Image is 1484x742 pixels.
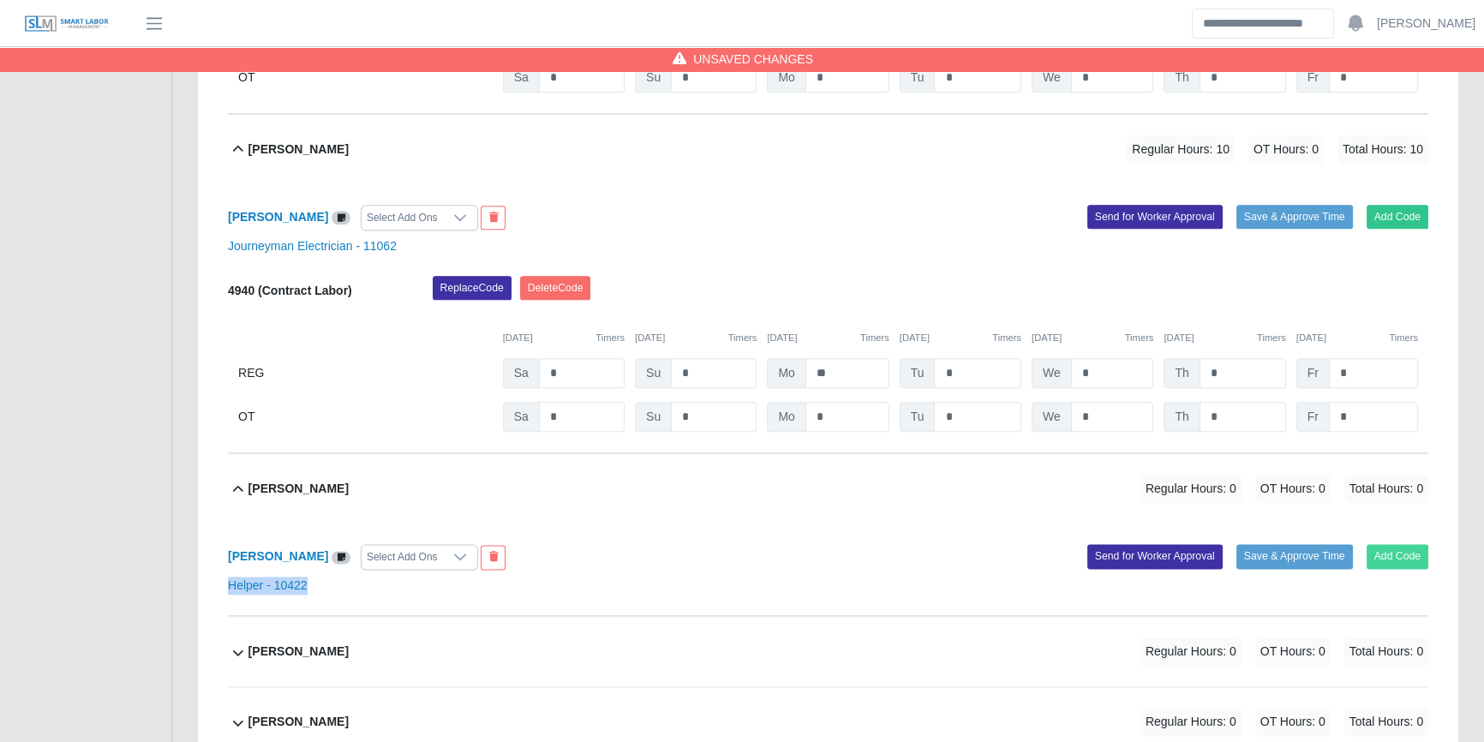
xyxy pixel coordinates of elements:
b: [PERSON_NAME] [248,480,349,498]
b: [PERSON_NAME] [248,141,349,159]
div: [DATE] [1296,331,1418,345]
span: Sa [503,402,540,432]
span: OT Hours: 0 [1255,637,1331,666]
span: OT Hours: 0 [1255,708,1331,736]
button: Timers [992,331,1021,345]
span: We [1032,402,1072,432]
span: Fr [1296,402,1330,432]
div: OT [238,402,493,432]
div: [DATE] [635,331,757,345]
button: [PERSON_NAME] Regular Hours: 0 OT Hours: 0 Total Hours: 0 [228,617,1428,686]
a: [PERSON_NAME] [228,549,328,563]
div: [DATE] [503,331,625,345]
span: We [1032,358,1072,388]
span: Total Hours: 10 [1337,135,1428,164]
span: Mo [767,63,805,93]
span: Th [1164,402,1200,432]
button: [PERSON_NAME] Regular Hours: 0 OT Hours: 0 Total Hours: 0 [228,454,1428,524]
span: Total Hours: 0 [1344,708,1428,736]
button: End Worker & Remove from the Timesheet [481,206,506,230]
div: Select Add Ons [362,206,443,230]
span: OT Hours: 0 [1255,475,1331,503]
a: View/Edit Notes [332,210,350,224]
div: [DATE] [767,331,889,345]
div: REG [238,358,493,388]
span: Su [635,358,672,388]
span: Tu [900,63,936,93]
button: Timers [728,331,757,345]
span: Regular Hours: 0 [1140,475,1242,503]
button: Add Code [1367,205,1429,229]
span: Regular Hours: 0 [1140,637,1242,666]
button: Timers [860,331,889,345]
button: Timers [1257,331,1286,345]
a: Helper - 10422 [228,578,308,592]
span: Total Hours: 0 [1344,637,1428,666]
span: OT Hours: 0 [1248,135,1324,164]
span: Sa [503,358,540,388]
button: [PERSON_NAME] Regular Hours: 10 OT Hours: 0 Total Hours: 10 [228,115,1428,184]
span: Sa [503,63,540,93]
span: Tu [900,402,936,432]
img: SLM Logo [24,15,110,33]
button: Timers [595,331,625,345]
span: Su [635,402,672,432]
div: [DATE] [900,331,1021,345]
span: Fr [1296,63,1330,93]
input: Search [1192,9,1334,39]
span: Fr [1296,358,1330,388]
div: [DATE] [1164,331,1285,345]
span: Total Hours: 0 [1344,475,1428,503]
div: Select Add Ons [362,545,443,569]
span: Regular Hours: 10 [1127,135,1235,164]
span: Su [635,63,672,93]
button: Send for Worker Approval [1087,544,1223,568]
button: DeleteCode [520,276,591,300]
div: OT [238,63,493,93]
a: View/Edit Notes [332,549,350,563]
b: [PERSON_NAME] [248,713,349,731]
span: Mo [767,358,805,388]
span: Mo [767,402,805,432]
button: ReplaceCode [433,276,512,300]
button: End Worker & Remove from the Timesheet [481,545,506,569]
div: [DATE] [1032,331,1153,345]
span: Th [1164,63,1200,93]
a: Journeyman Electrician - 11062 [228,239,397,253]
span: Tu [900,358,936,388]
button: Add Code [1367,544,1429,568]
span: We [1032,63,1072,93]
button: Timers [1125,331,1154,345]
a: [PERSON_NAME] [228,210,328,224]
span: Regular Hours: 0 [1140,708,1242,736]
button: Save & Approve Time [1236,205,1353,229]
b: [PERSON_NAME] [248,643,349,661]
button: Timers [1389,331,1418,345]
button: Save & Approve Time [1236,544,1353,568]
a: [PERSON_NAME] [1377,15,1475,33]
b: 4940 (Contract Labor) [228,284,352,297]
span: Unsaved Changes [693,51,813,68]
button: Send for Worker Approval [1087,205,1223,229]
span: Th [1164,358,1200,388]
